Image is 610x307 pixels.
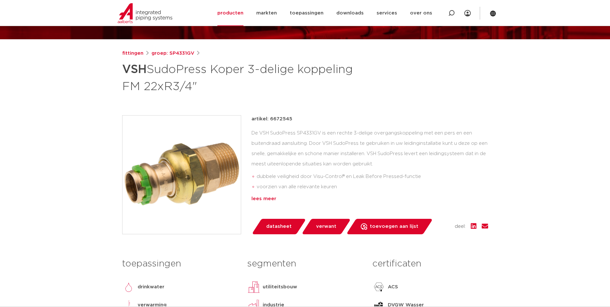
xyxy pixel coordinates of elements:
span: toevoegen aan lijst [370,221,418,232]
h3: certificaten [372,257,488,270]
a: verwant [301,219,351,234]
p: artikel: 6672545 [251,115,292,123]
li: duidelijke herkenning van materiaal en afmeting [257,192,488,202]
div: De VSH SudoPress SP4331GV is een rechte 3-delige overgangskoppeling met een pers en een buitendra... [251,128,488,192]
span: datasheet [266,221,292,232]
p: drinkwater [138,283,164,291]
p: utiliteitsbouw [263,283,297,291]
div: lees meer [251,195,488,203]
h3: segmenten [247,257,363,270]
h1: SudoPress Koper 3-delige koppeling FM 22xR3/4" [122,60,364,95]
a: groep: SP4331GV [151,50,194,57]
li: dubbele veiligheid door Visu-Control® en Leak Before Pressed-functie [257,172,488,182]
img: ACS [372,281,385,293]
p: ACS [388,283,398,291]
li: voorzien van alle relevante keuren [257,182,488,192]
span: deel: [455,223,466,230]
span: verwant [316,221,336,232]
strong: VSH [122,64,147,75]
img: drinkwater [122,281,135,293]
img: Product Image for VSH SudoPress Koper 3-delige koppeling FM 22xR3/4" [123,116,241,234]
a: fittingen [122,50,143,57]
h3: toepassingen [122,257,238,270]
a: datasheet [251,219,306,234]
img: utiliteitsbouw [247,281,260,293]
